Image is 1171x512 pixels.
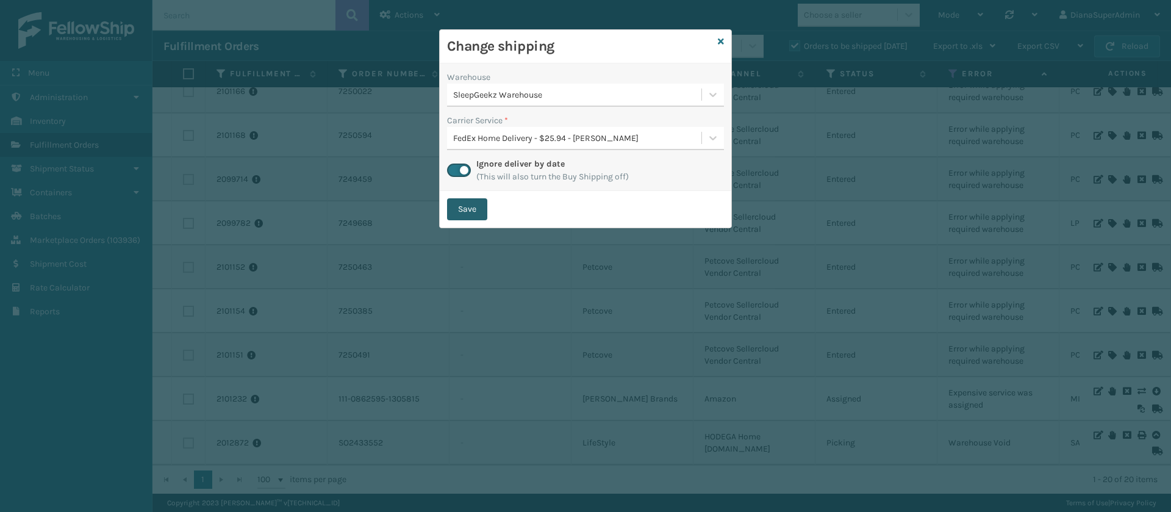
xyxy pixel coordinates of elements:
div: SleepGeekz Warehouse [453,88,703,101]
label: Carrier Service [447,114,508,127]
button: Save [447,198,487,220]
span: (This will also turn the Buy Shipping off) [476,170,629,183]
label: Ignore deliver by date [476,159,565,169]
h3: Change shipping [447,37,713,56]
label: Warehouse [447,71,490,84]
div: FedEx Home Delivery - $25.94 - [PERSON_NAME] [453,132,703,145]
